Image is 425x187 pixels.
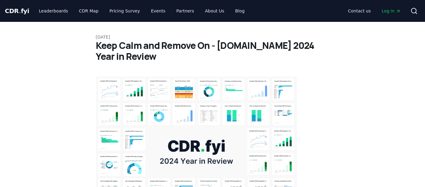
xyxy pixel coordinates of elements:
a: CDR.fyi [5,7,29,15]
nav: Main [343,5,406,16]
nav: Main [34,5,249,16]
p: [DATE] [96,34,329,40]
a: Log in [377,5,406,16]
a: Events [146,5,170,16]
a: CDR Map [74,5,103,16]
a: Pricing Survey [105,5,145,16]
a: Contact us [343,5,376,16]
h1: Keep Calm and Remove On - [DOMAIN_NAME] 2024 Year in Review [96,40,329,62]
a: Blog [230,5,249,16]
a: Partners [172,5,199,16]
span: CDR fyi [5,7,29,15]
a: Leaderboards [34,5,73,16]
span: . [19,7,21,15]
a: About Us [200,5,229,16]
span: Log in [382,8,401,14]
